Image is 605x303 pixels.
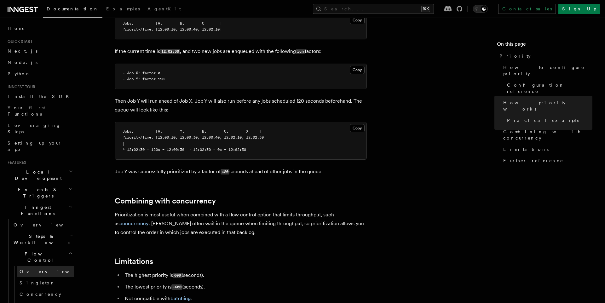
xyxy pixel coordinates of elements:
[421,6,430,12] kbd: ⌘K
[503,64,592,77] span: How to configure priority
[8,140,62,152] span: Setting up your app
[5,204,68,217] span: Inngest Functions
[11,251,68,263] span: Flow Control
[8,123,61,134] span: Leveraging Steps
[8,60,37,65] span: Node.js
[5,68,74,79] a: Python
[504,79,592,97] a: Configuration reference
[17,266,74,277] a: Overview
[123,71,160,75] span: - Job X: factor 0
[20,269,84,274] span: Overview
[20,280,55,285] span: Singleton
[11,233,70,246] span: Steps & Workflows
[507,82,592,94] span: Configuration reference
[5,23,74,34] a: Home
[501,97,592,115] a: How priority works
[123,294,367,303] li: Not compatible with .
[501,62,592,79] a: How to configure priority
[20,292,61,297] span: Concurrency
[123,135,266,140] span: Priority/Time: [12:00:10, 12:00:30, 12:00:40, 12:02:10, 12:02:30]
[5,184,74,202] button: Events & Triggers
[14,222,78,227] span: Overview
[144,2,185,17] a: AgentKit
[5,160,26,165] span: Features
[5,102,74,120] a: Your first Functions
[173,273,182,278] code: 600
[5,84,35,89] span: Inngest tour
[147,6,181,11] span: AgentKit
[313,4,434,14] button: Search...⌘K
[558,4,600,14] a: Sign Up
[123,271,367,280] li: The highest priority is (seconds).
[115,257,153,266] a: Limitations
[17,289,74,300] a: Concurrency
[5,120,74,137] a: Leveraging Steps
[115,210,367,237] p: Prioritization is most useful when combined with a flow control option that limits throughput, su...
[11,231,74,248] button: Steps & Workflows
[115,97,367,114] p: Then Job Y will run ahead of Job X. Job Y will also run before any jobs scheduled 120 seconds bef...
[8,71,31,76] span: Python
[350,124,365,132] button: Copy
[106,6,140,11] span: Examples
[503,100,592,112] span: How priority works
[497,50,592,62] a: Priority
[5,45,74,57] a: Next.js
[43,2,102,18] a: Documentation
[501,155,592,166] a: Further reference
[497,40,592,50] h4: On this page
[115,197,216,205] a: Combining with concurrency
[503,157,563,164] span: Further reference
[115,47,367,56] p: If the current time is , and two new jobs are enqueued with the following factors:
[5,57,74,68] a: Node.js
[8,49,37,54] span: Next.js
[499,53,531,59] span: Priority
[119,220,149,226] a: concurrency
[498,4,556,14] a: Contact sales
[503,129,592,141] span: Combining with concurrency
[11,219,74,231] a: Overview
[160,49,180,54] code: 12:02:30
[123,77,164,81] span: - Job Y: factor 120
[8,94,73,99] span: Install the SDK
[171,284,182,290] code: -600
[102,2,144,17] a: Examples
[8,105,45,117] span: Your first Functions
[123,147,246,152] span: └ 12:02:30 - 120s = 12:00:30 └ 12:02:30 - 0s = 12:02:30
[11,248,74,266] button: Flow Control
[5,39,32,44] span: Quick start
[123,27,222,31] span: Priority/Time: [12:00:10, 12:00:40, 12:02:10]
[123,129,262,134] span: Jobs: [A, Y, B, C, X ]
[221,169,229,174] code: 120
[503,146,549,152] span: Limitations
[507,117,580,123] span: Practical example
[296,49,305,54] code: run
[501,144,592,155] a: Limitations
[504,115,592,126] a: Practical example
[501,126,592,144] a: Combining with concurrency
[350,16,365,24] button: Copy
[115,167,367,176] p: Job Y was successfully prioritized by a factor of seconds ahead of other jobs in the queue.
[8,25,25,31] span: Home
[5,166,74,184] button: Local Development
[5,137,74,155] a: Setting up your app
[170,295,191,301] a: batching
[17,277,74,289] a: Singleton
[350,66,365,74] button: Copy
[5,169,69,181] span: Local Development
[123,283,367,292] li: The lowest priority is (seconds).
[5,202,74,219] button: Inngest Functions
[47,6,99,11] span: Documentation
[5,91,74,102] a: Install the SDK
[123,21,222,26] span: Jobs: [A, B, C ]
[473,5,488,13] button: Toggle dark mode
[123,141,191,146] span: │ │
[5,186,69,199] span: Events & Triggers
